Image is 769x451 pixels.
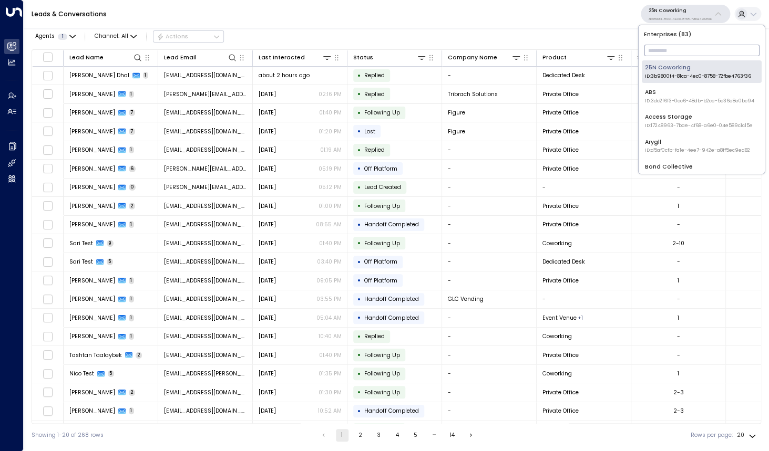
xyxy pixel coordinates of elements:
p: 03:55 PM [316,295,342,303]
button: Go to page 5 [409,429,422,442]
span: Private Office [542,277,579,285]
span: Replied [364,332,385,340]
span: Jun 12, 2025 [259,407,276,415]
p: 01:20 PM [319,128,342,135]
span: Dominic Richards [69,295,115,303]
p: 01:30 PM [319,389,342,396]
span: Toggle select row [43,70,53,80]
span: Aug 01, 2025 [259,277,276,285]
div: 1 [678,370,679,377]
div: Company Name [448,53,497,62]
span: Toggle select row [43,89,53,99]
div: ABS [645,88,754,104]
div: • [357,330,361,343]
span: tashtand@gmail.com [164,351,247,359]
span: Kalyan Akkasani [69,407,115,415]
div: - [677,295,680,303]
td: - [442,383,537,402]
td: - [442,216,537,234]
span: sari.flage@gmail.com [164,258,247,266]
span: Following Up [364,239,400,247]
span: Aug 08, 2025 [259,109,276,117]
div: Lead Name [69,53,143,62]
span: Aug 07, 2025 [259,165,276,173]
span: Rayan Habbab [69,128,115,135]
td: - [442,365,537,383]
span: Akshay K [69,277,115,285]
span: 1 [129,314,135,321]
span: Aug 07, 2025 [259,221,276,228]
span: Handoff Completed [364,407,419,415]
span: Jul 30, 2025 [259,314,276,322]
span: Following Up [364,109,400,117]
div: 2-3 [673,389,684,396]
div: 1 [678,314,679,322]
span: Sari Test [69,239,93,247]
div: • [357,181,361,194]
span: Lead Created [364,183,401,191]
td: - [442,197,537,215]
td: - [442,309,537,327]
span: Toggle select row [43,369,53,379]
span: Tribrach Solutions [448,90,498,98]
span: Erica Taylor [69,90,115,98]
span: Thomas Finley [69,221,115,228]
button: page 1 [336,429,348,442]
span: Tricia Miller [69,314,115,322]
span: Toggle select row [43,350,53,360]
span: Yesterday [259,90,276,98]
span: 1 [129,407,135,414]
span: Following Up [364,370,400,377]
div: Product [542,53,567,62]
div: Access Storage [645,113,753,129]
span: Jul 09, 2025 [259,128,276,135]
p: 01:40 PM [319,351,342,359]
span: 2 [136,352,142,359]
span: about 2 hours ago [259,71,310,79]
span: 2 [129,389,136,396]
span: 7 [129,109,136,116]
td: - [442,271,537,290]
div: • [357,162,361,175]
div: - [677,351,680,359]
p: 10:52 AM [318,407,342,415]
span: Aug 08, 2025 [259,146,276,154]
div: • [357,143,361,157]
span: triciamillermkt@gmail.com [164,314,247,322]
span: ID: 3b9800f4-81ca-4ec0-8758-72fbe4763f36 [645,73,751,80]
span: Kalyan Akkasani [69,389,115,396]
span: nico.myers.94@gmail.com [164,370,247,377]
td: - [442,234,537,253]
div: - [677,332,680,340]
span: Jason Sikkenga [69,165,115,173]
div: - [677,258,680,266]
td: - [442,402,537,421]
span: 9 [107,240,114,247]
p: 05:19 PM [319,165,342,173]
div: • [357,292,361,306]
span: Toggle select row [43,219,53,229]
span: 1 [129,91,135,98]
span: Toggle select row [43,127,53,137]
span: Tashtan Taalaybek [69,351,122,359]
span: Private Office [542,90,579,98]
span: Toggle select row [43,182,53,192]
p: Enterprises ( 83 ) [642,28,762,40]
span: 0 [129,184,136,191]
span: Rayan Habbab [69,109,115,117]
span: tfinley@thomasfinley.com [164,221,247,228]
span: vendingsolutions4u@gmail.com [164,295,247,303]
span: erica@tribrachsolutions.com [164,90,247,98]
div: Status [353,53,373,62]
div: Last Interacted [259,53,305,62]
span: Channel: [91,31,140,42]
div: # of people [637,53,711,62]
span: danyshman.azamatov@gmail.com [164,332,247,340]
button: Agents1 [32,31,78,42]
td: - [442,141,537,160]
p: 05:12 PM [319,183,342,191]
span: Toggle select row [43,406,53,416]
span: 1 [129,146,135,153]
span: ID: 3dc2f6f3-0cc6-48db-b2ce-5c36e8e0bc94 [645,98,754,105]
span: 2 [129,203,136,209]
